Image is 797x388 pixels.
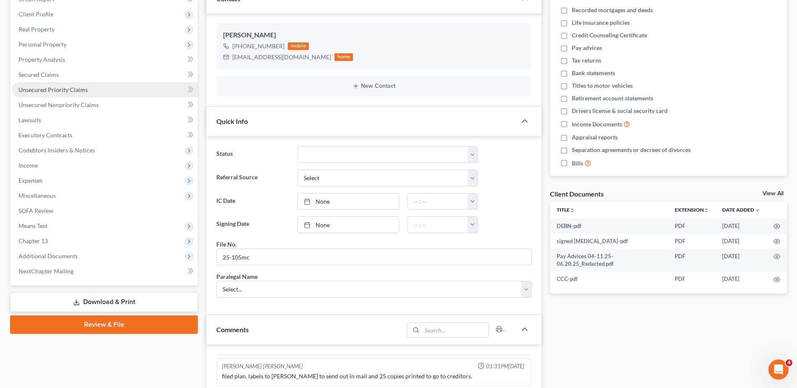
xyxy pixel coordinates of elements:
span: 01:31PM[DATE] [486,362,524,370]
a: Unsecured Nonpriority Claims [12,97,198,113]
td: DEBN-pdf [550,218,668,233]
span: Separation agreements or decrees of divorces [572,146,691,154]
i: unfold_more [570,208,575,213]
a: None [298,217,399,233]
a: Lawsuits [12,113,198,128]
span: Codebtors Insiders & Notices [18,147,95,154]
div: File No. [216,240,237,249]
span: Income [18,162,38,169]
span: Unsecured Nonpriority Claims [18,101,99,108]
span: Bank statements [572,69,615,77]
a: NextChapter Mailing [12,264,198,279]
a: Titleunfold_more [557,207,575,213]
td: PDF [668,272,715,287]
span: Miscellaneous [18,192,56,199]
span: Executory Contracts [18,131,72,139]
span: Life insurance policies [572,18,630,27]
span: Titles to motor vehicles [572,81,633,90]
span: Real Property [18,26,55,33]
span: 4 [786,359,792,366]
a: Secured Claims [12,67,198,82]
input: Search... [422,323,489,337]
td: [DATE] [715,233,767,249]
a: SOFA Review [12,203,198,218]
span: Retirement account statements [572,94,653,102]
a: None [298,194,399,210]
label: Referral Source [212,170,293,186]
span: Bills [572,159,583,168]
span: Means Test [18,222,47,229]
span: Secured Claims [18,71,59,78]
input: -- : -- [408,217,468,233]
a: Extensionunfold_more [675,207,709,213]
a: Property Analysis [12,52,198,67]
a: View All [763,191,784,197]
div: mobile [288,42,309,50]
span: Appraisal reports [572,133,618,142]
button: New Contact [223,83,525,89]
td: signed [MEDICAL_DATA]-pdf [550,233,668,249]
div: Client Documents [550,189,604,198]
span: Pay advices [572,44,602,52]
span: Lawsuits [18,116,41,123]
label: Signing Date [212,216,293,233]
i: expand_more [755,208,760,213]
span: Quick Info [216,117,248,125]
td: [DATE] [715,249,767,272]
span: Unsecured Priority Claims [18,86,88,93]
td: Pay Advices 04-11.25-06.20.25_Redacted.pdf [550,249,668,272]
iframe: Intercom live chat [768,359,789,380]
i: unfold_more [704,208,709,213]
label: IC Date [212,193,293,210]
div: filed plan, labels to [PERSON_NAME] to send out in mail and 25 copies printed to go to creditors. [222,372,526,380]
a: Download & Print [10,292,198,312]
td: PDF [668,249,715,272]
a: Review & File [10,315,198,334]
td: [DATE] [715,272,767,287]
span: SOFA Review [18,207,53,214]
span: Credit Counseling Certificate [572,31,647,39]
span: Property Analysis [18,56,65,63]
span: Comments [216,325,249,333]
a: Date Added expand_more [722,207,760,213]
div: [PERSON_NAME] [223,30,525,40]
label: Status [212,146,293,163]
a: Unsecured Priority Claims [12,82,198,97]
td: PDF [668,233,715,249]
span: Client Profile [18,10,53,18]
td: [DATE] [715,218,767,233]
span: Recorded mortgages and deeds [572,6,653,14]
div: Paralegal Name [216,272,258,281]
span: Income Documents [572,120,622,128]
span: Chapter 13 [18,237,48,244]
td: CCC-pdf [550,272,668,287]
span: Expenses [18,177,42,184]
span: Tax returns [572,56,601,65]
span: Drivers license & social security card [572,107,668,115]
input: -- : -- [408,194,468,210]
div: [EMAIL_ADDRESS][DOMAIN_NAME] [232,53,331,61]
span: NextChapter Mailing [18,267,74,275]
div: [PHONE_NUMBER] [232,42,284,50]
span: Personal Property [18,41,66,48]
div: [PERSON_NAME] [PERSON_NAME] [222,362,303,370]
input: -- [217,249,531,265]
span: Additional Documents [18,252,78,260]
a: Executory Contracts [12,128,198,143]
td: PDF [668,218,715,233]
div: home [334,53,353,61]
